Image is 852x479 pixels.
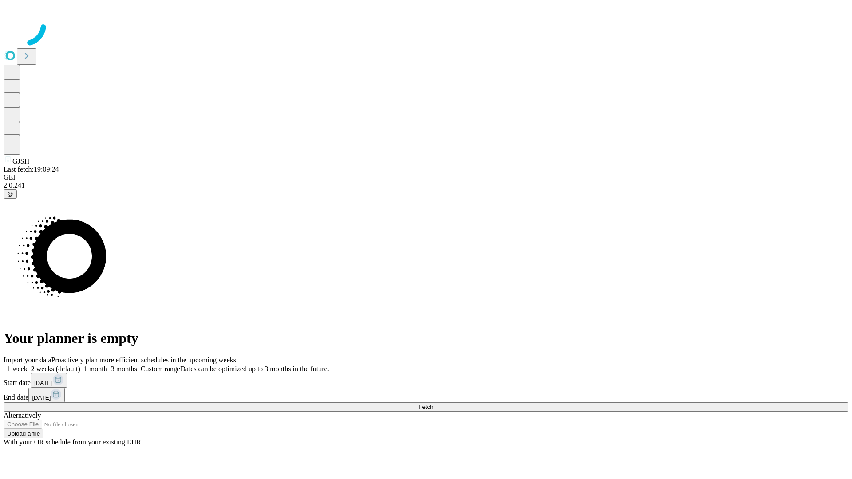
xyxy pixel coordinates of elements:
[4,356,51,364] span: Import your data
[4,402,848,412] button: Fetch
[7,365,28,373] span: 1 week
[4,173,848,181] div: GEI
[84,365,107,373] span: 1 month
[4,189,17,199] button: @
[34,380,53,386] span: [DATE]
[4,412,41,419] span: Alternatively
[4,438,141,446] span: With your OR schedule from your existing EHR
[4,429,43,438] button: Upload a file
[180,365,329,373] span: Dates can be optimized up to 3 months in the future.
[111,365,137,373] span: 3 months
[4,181,848,189] div: 2.0.241
[12,157,29,165] span: GJSH
[31,365,80,373] span: 2 weeks (default)
[4,330,848,346] h1: Your planner is empty
[51,356,238,364] span: Proactively plan more efficient schedules in the upcoming weeks.
[4,373,848,388] div: Start date
[141,365,180,373] span: Custom range
[418,404,433,410] span: Fetch
[31,373,67,388] button: [DATE]
[32,394,51,401] span: [DATE]
[7,191,13,197] span: @
[4,165,59,173] span: Last fetch: 19:09:24
[4,388,848,402] div: End date
[28,388,65,402] button: [DATE]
